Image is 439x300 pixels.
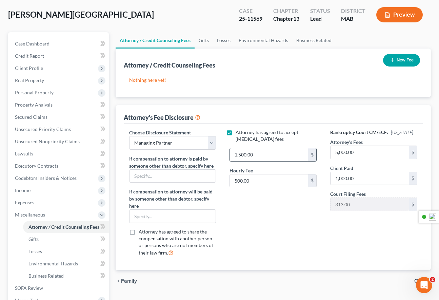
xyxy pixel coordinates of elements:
div: Attorney's Fee Disclosure [124,113,200,121]
div: MAB [341,15,365,23]
span: Secured Claims [15,114,47,120]
div: District [341,7,365,15]
span: Property Analysis [15,102,53,108]
label: Client Paid [330,165,353,172]
label: If compensation to attorney is paid by someone other than debtor, specify here [129,155,216,169]
label: Choose Disclosure Statement [129,129,191,136]
span: Client Profile [15,65,43,71]
label: Attorney's Fees [330,138,363,146]
div: Chapter [273,7,299,15]
span: Miscellaneous [15,212,45,218]
span: Gifts [28,236,39,242]
span: Personal Property [15,90,54,95]
span: Credit Report [15,53,44,59]
span: Unsecured Nonpriority Claims [15,138,80,144]
div: 25-11569 [239,15,262,23]
span: Family [121,278,137,284]
div: Attorney / Credit Counseling Fees [124,61,215,69]
a: Gifts [195,32,213,49]
div: $ [409,146,417,159]
span: Environmental Hazards [28,261,78,266]
a: Attorney / Credit Counseling Fees [116,32,195,49]
a: Environmental Hazards [23,258,109,270]
button: chevron_left Family [116,278,137,284]
a: Business Related [23,270,109,282]
span: Expenses [15,200,34,205]
div: Lead [310,15,330,23]
div: Chapter [273,15,299,23]
button: New Fee [383,54,420,67]
span: 2 [430,277,435,282]
input: Specify... [129,210,216,223]
span: SOFA Review [15,285,43,291]
a: Attorney / Credit Counseling Fees [23,221,109,233]
a: Gifts [23,233,109,245]
span: [PERSON_NAME][GEOGRAPHIC_DATA] [8,10,154,19]
label: Court Filing Fees [330,190,366,198]
span: Losses [28,248,42,254]
span: Attorney / Credit Counseling Fees [28,224,99,230]
span: Attorney has agreed to share the compensation with another person or persons who are not members ... [139,229,213,256]
div: Status [310,7,330,15]
div: $ [409,198,417,211]
input: 0.00 [331,146,409,159]
span: Business Related [28,273,64,279]
i: chevron_left [116,278,121,284]
input: 0.00 [331,172,409,185]
a: Property Analysis [9,99,109,111]
label: If compensation to attorney will be paid by someone other than debtor, specify here [129,188,216,209]
a: Business Related [292,32,336,49]
a: Unsecured Nonpriority Claims [9,135,109,148]
a: Secured Claims [9,111,109,123]
span: Gifts [414,278,425,284]
a: Case Dashboard [9,38,109,50]
div: $ [308,148,316,161]
button: Preview [376,7,423,22]
a: Unsecured Priority Claims [9,123,109,135]
a: Credit Report [9,50,109,62]
span: [US_STATE] [391,129,413,135]
input: 0.00 [331,198,409,211]
span: Attorney has agreed to accept [MEDICAL_DATA] fees [236,129,298,142]
span: 13 [293,15,299,22]
h6: Bankruptcy Court CM/ECF: [330,129,417,136]
span: Case Dashboard [15,41,49,46]
span: Executory Contracts [15,163,58,169]
span: Unsecured Priority Claims [15,126,71,132]
input: 0.00 [230,148,308,161]
a: Executory Contracts [9,160,109,172]
a: SOFA Review [9,282,109,294]
span: Lawsuits [15,151,33,156]
a: Environmental Hazards [235,32,292,49]
div: Case [239,7,262,15]
span: Real Property [15,77,44,83]
iframe: Intercom live chat [416,277,432,293]
a: Losses [23,245,109,258]
button: Gifts chevron_right [414,278,431,284]
input: Specify... [129,170,216,183]
label: Hourly Fee [230,167,253,174]
a: Losses [213,32,235,49]
p: Nothing here yet! [129,77,417,83]
a: Lawsuits [9,148,109,160]
span: Income [15,187,31,193]
div: $ [409,172,417,185]
div: $ [308,174,316,187]
span: Codebtors Insiders & Notices [15,175,77,181]
input: 0.00 [230,174,308,187]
